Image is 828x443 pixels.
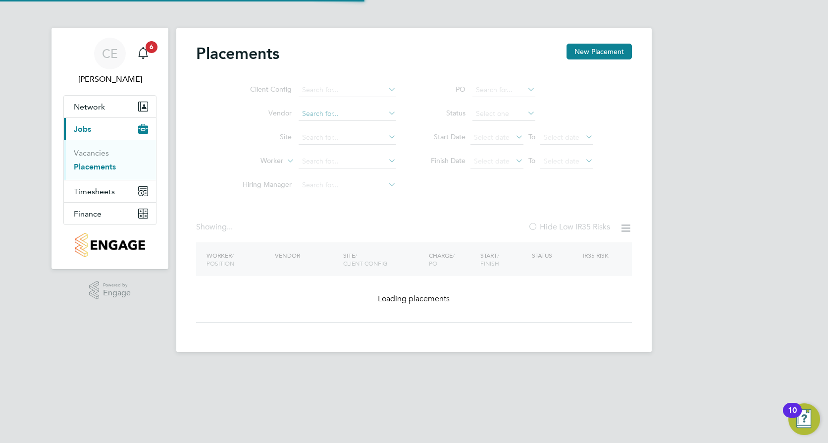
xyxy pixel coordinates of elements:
[89,281,131,300] a: Powered byEngage
[74,148,109,158] a: Vacancies
[133,38,153,69] a: 6
[227,222,233,232] span: ...
[103,281,131,289] span: Powered by
[74,124,91,134] span: Jobs
[74,209,102,219] span: Finance
[567,44,632,59] button: New Placement
[788,410,797,423] div: 10
[64,96,156,117] button: Network
[788,403,820,435] button: Open Resource Center, 10 new notifications
[75,233,145,257] img: countryside-properties-logo-retina.png
[528,222,610,232] label: Hide Low IR35 Risks
[74,162,116,171] a: Placements
[196,44,279,63] h2: Placements
[196,222,235,232] div: Showing
[103,289,131,297] span: Engage
[63,73,156,85] span: Charlie Eadie
[64,140,156,180] div: Jobs
[102,47,118,60] span: CE
[63,233,156,257] a: Go to home page
[64,180,156,202] button: Timesheets
[52,28,168,269] nav: Main navigation
[74,187,115,196] span: Timesheets
[74,102,105,111] span: Network
[64,118,156,140] button: Jobs
[64,203,156,224] button: Finance
[146,41,157,53] span: 6
[63,38,156,85] a: CE[PERSON_NAME]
